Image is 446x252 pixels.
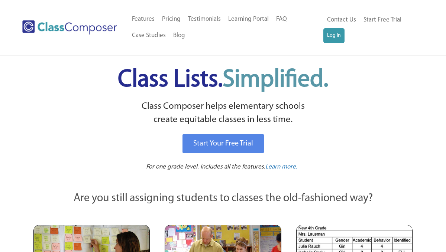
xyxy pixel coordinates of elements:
span: Simplified. [223,68,328,92]
nav: Header Menu [128,11,323,44]
a: Start Your Free Trial [182,134,264,153]
span: For one grade level. Includes all the features. [146,164,265,170]
a: Blog [169,27,189,44]
a: Pricing [158,11,184,27]
a: Learn more. [265,163,297,172]
a: Case Studies [128,27,169,44]
a: Log In [323,28,345,43]
a: Learning Portal [224,11,272,27]
span: Learn more. [265,164,297,170]
span: Class Lists. [118,68,328,92]
a: Features [128,11,158,27]
a: Testimonials [184,11,224,27]
span: Start Your Free Trial [193,140,253,147]
a: Start Free Trial [360,12,405,29]
a: Contact Us [323,12,360,28]
nav: Header Menu [323,12,418,43]
p: Class Composer helps elementary schools create equitable classes in less time. [32,100,414,127]
img: Class Composer [22,20,117,34]
a: FAQ [272,11,291,27]
p: Are you still assigning students to classes the old-fashioned way? [33,190,413,207]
